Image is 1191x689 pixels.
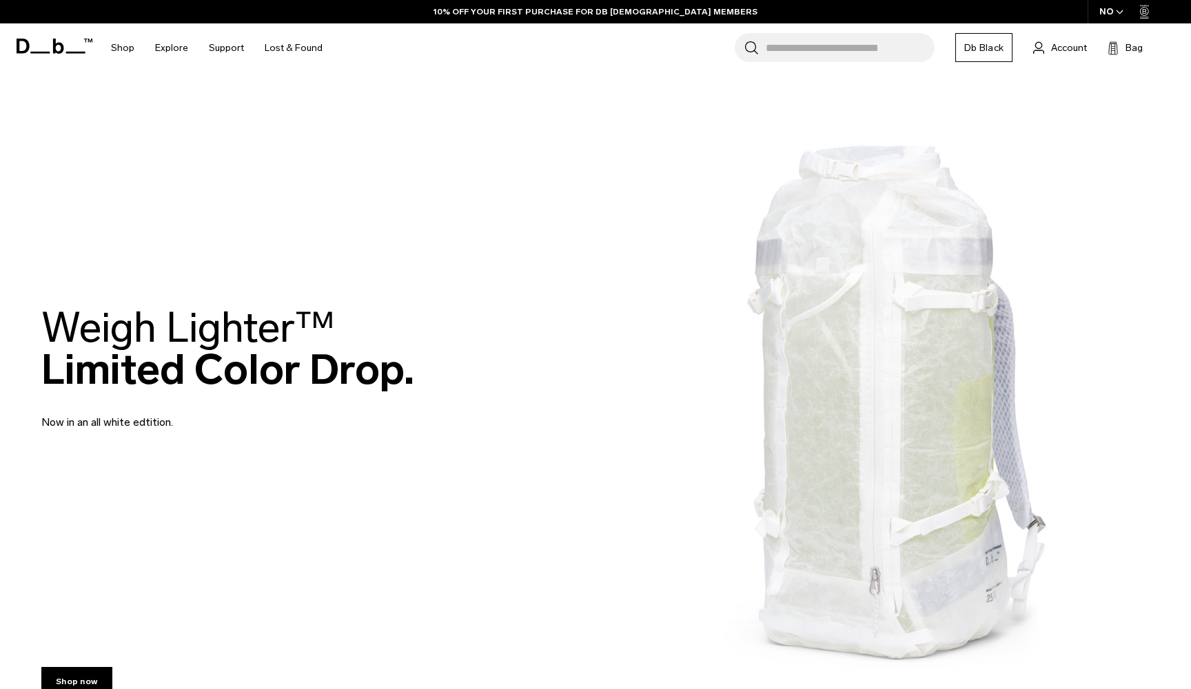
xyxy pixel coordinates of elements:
nav: Main Navigation [101,23,333,72]
h2: Limited Color Drop. [41,307,414,391]
a: Lost & Found [265,23,323,72]
span: Weigh Lighter™ [41,302,335,353]
span: Bag [1126,41,1143,55]
a: Db Black [955,33,1012,62]
a: Support [209,23,244,72]
a: Account [1033,39,1087,56]
a: 10% OFF YOUR FIRST PURCHASE FOR DB [DEMOGRAPHIC_DATA] MEMBERS [434,6,757,18]
a: Explore [155,23,188,72]
button: Bag [1108,39,1143,56]
a: Shop [111,23,134,72]
p: Now in an all white edtition. [41,398,372,431]
span: Account [1051,41,1087,55]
